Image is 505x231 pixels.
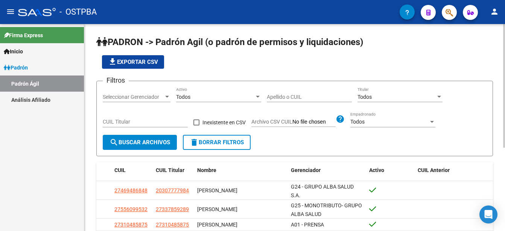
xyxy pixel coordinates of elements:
span: Inexistente en CSV [202,118,246,127]
mat-icon: help [336,115,345,124]
datatable-header-cell: Nombre [194,162,288,178]
input: Archivo CSV CUIL [292,119,336,125]
div: Open Intercom Messenger [479,205,497,223]
span: Activo [369,167,384,173]
span: 27310485875 [114,222,148,228]
mat-icon: file_download [108,57,117,66]
span: A01 - PRENSA [291,222,324,228]
span: Todos [357,94,372,100]
span: 27337859289 [156,206,189,212]
mat-icon: search [110,138,119,147]
mat-icon: menu [6,7,15,16]
span: PADRON -> Padrón Agil (o padrón de permisos y liquidaciones) [96,37,363,47]
h3: Filtros [103,75,129,86]
span: Firma Express [4,31,43,39]
mat-icon: delete [190,138,199,147]
span: - OSTPBA [59,4,97,20]
span: 27469486848 [114,187,148,193]
datatable-header-cell: CUIL Anterior [415,162,493,178]
span: 27556099532 [114,206,148,212]
span: CUIL [114,167,126,173]
mat-icon: person [490,7,499,16]
span: Borrar Filtros [190,139,244,146]
span: [PERSON_NAME] [197,187,237,193]
span: CUIL Titular [156,167,184,173]
span: CUIL Anterior [418,167,450,173]
datatable-header-cell: CUIL Titular [153,162,194,178]
span: Exportar CSV [108,59,158,65]
datatable-header-cell: Activo [366,162,415,178]
button: Exportar CSV [102,55,164,69]
span: Padrón [4,63,28,72]
span: G24 - GRUPO ALBA SALUD S.A. [291,184,354,198]
span: Inicio [4,47,23,56]
datatable-header-cell: CUIL [111,162,153,178]
span: [PERSON_NAME] [197,206,237,212]
datatable-header-cell: Gerenciador [288,162,367,178]
span: G25 - MONOTRIBUTO- GRUPO ALBA SALUD [291,202,362,217]
button: Buscar Archivos [103,135,177,150]
span: Gerenciador [291,167,321,173]
span: Todos [176,94,190,100]
span: Nombre [197,167,216,173]
span: Todos [350,119,365,125]
span: Buscar Archivos [110,139,170,146]
span: Seleccionar Gerenciador [103,94,164,100]
span: [PERSON_NAME] [197,222,237,228]
button: Borrar Filtros [183,135,251,150]
span: 20307777984 [156,187,189,193]
span: 27310485875 [156,222,189,228]
span: Archivo CSV CUIL [251,119,292,125]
